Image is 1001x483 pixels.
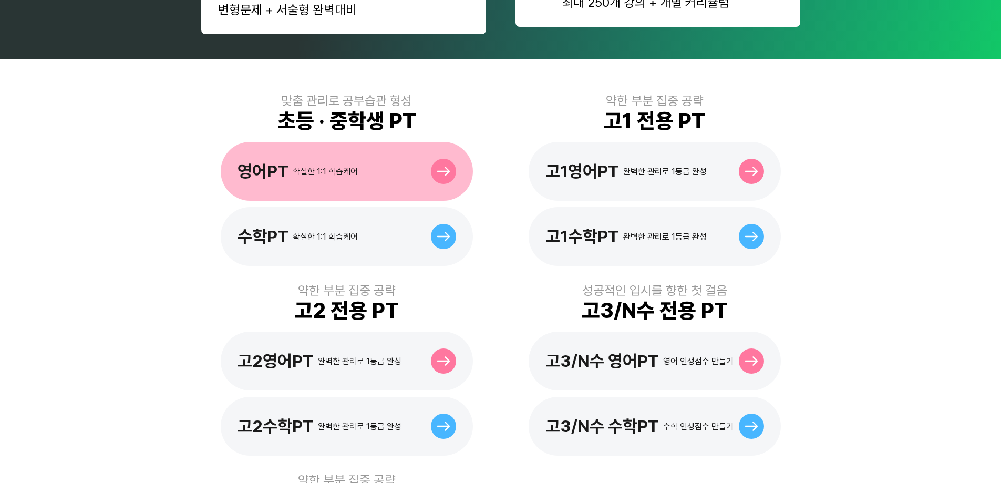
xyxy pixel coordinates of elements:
[582,283,727,298] div: 성공적인 입시를 향한 첫 걸음
[318,356,401,366] div: 완벽한 관리로 1등급 완성
[606,93,704,108] div: 약한 부분 집중 공략
[281,93,412,108] div: 맞춤 관리로 공부습관 형성
[238,416,314,436] div: 고2수학PT
[218,2,469,17] div: 변형문제 + 서술형 완벽대비
[318,422,401,431] div: 완벽한 관리로 1등급 완성
[545,416,659,436] div: 고3/N수 수학PT
[663,356,734,366] div: 영어 인생점수 만들기
[545,161,619,181] div: 고1영어PT
[582,298,728,323] div: 고3/N수 전용 PT
[238,351,314,371] div: 고2영어PT
[604,108,705,133] div: 고1 전용 PT
[293,232,358,242] div: 확실한 1:1 학습케어
[277,108,416,133] div: 초등 · 중학생 PT
[298,283,396,298] div: 약한 부분 집중 공략
[623,232,707,242] div: 완벽한 관리로 1등급 완성
[623,167,707,177] div: 완벽한 관리로 1등급 완성
[663,422,734,431] div: 수학 인생점수 만들기
[293,167,358,177] div: 확실한 1:1 학습케어
[545,351,659,371] div: 고3/N수 영어PT
[238,227,288,246] div: 수학PT
[545,227,619,246] div: 고1수학PT
[294,298,399,323] div: 고2 전용 PT
[238,161,288,181] div: 영어PT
